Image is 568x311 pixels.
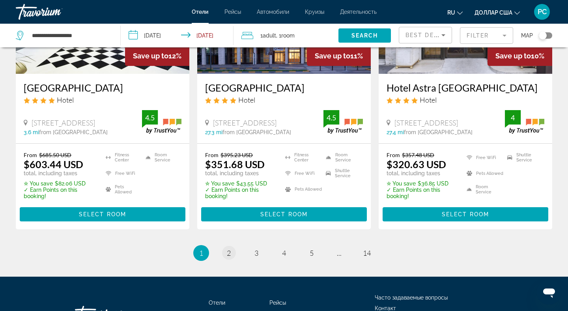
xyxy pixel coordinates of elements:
img: trustyou-badge.svg [323,110,363,133]
li: Fitness Center [281,152,322,163]
nav: Pagination [16,245,552,261]
button: Select Room [201,207,367,221]
h3: Hotel Astra [GEOGRAPHIC_DATA] [387,82,544,94]
span: 4 [282,249,286,257]
button: Toggle map [533,32,552,39]
span: Map [521,30,533,41]
a: [GEOGRAPHIC_DATA] [24,82,181,94]
span: Save up to [133,52,168,60]
a: Отели [209,300,225,306]
li: Free WiFi [463,152,504,163]
button: Меню пользователя [532,4,552,20]
div: 4 star Hotel [205,96,363,104]
span: [STREET_ADDRESS] [213,118,277,127]
ins: $603.44 USD [24,158,83,170]
a: [GEOGRAPHIC_DATA] [205,82,363,94]
p: ✓ Earn Points on this booking! [24,187,96,199]
del: $357.48 USD [402,152,434,158]
span: 1 [199,249,203,257]
button: Изменить валюту [475,7,520,18]
span: From [24,152,37,158]
span: 2 [227,249,231,257]
font: РС [538,7,547,16]
a: Рейсы [224,9,241,15]
span: from [GEOGRAPHIC_DATA] [39,129,108,135]
li: Fitness Center [102,152,142,163]
p: total, including taxes [205,170,275,176]
span: 14 [363,249,371,257]
a: Автомобили [257,9,289,15]
a: Круизы [305,9,324,15]
li: Free WiFi [281,167,322,179]
li: Pets Allowed [102,184,142,195]
p: $43.55 USD [205,180,275,187]
a: Select Room [201,209,367,217]
font: доллар США [475,9,512,16]
p: ✓ Earn Points on this booking! [387,187,457,199]
a: Деятельность [340,9,377,15]
span: Search [351,32,378,39]
a: Часто задаваемые вопросы [375,294,448,301]
span: Hotel [420,96,437,104]
li: Room Service [463,184,504,195]
button: Select Room [383,207,548,221]
span: Best Deals [405,32,447,38]
span: from [GEOGRAPHIC_DATA] [404,129,473,135]
span: Save up to [495,52,531,60]
span: [STREET_ADDRESS] [32,118,95,127]
span: ... [337,249,342,257]
li: Pets Allowed [281,184,322,195]
ins: $351.68 USD [205,158,265,170]
ins: $320.63 USD [387,158,446,170]
span: 27.3 mi [205,129,222,135]
div: 12% [125,46,189,66]
p: $36.85 USD [387,180,457,187]
span: Select Room [260,211,308,217]
span: Select Room [442,211,489,217]
del: $685.50 USD [39,152,71,158]
span: 1 [260,30,276,41]
div: 10% [488,46,552,66]
a: Отели [192,9,209,15]
span: , 1 [276,30,295,41]
span: ✮ You save [387,180,416,187]
a: Select Room [383,209,548,217]
button: Filter [460,27,513,44]
span: [STREET_ADDRESS] [394,118,458,127]
p: total, including taxes [387,170,457,176]
span: From [387,152,400,158]
del: $395.23 USD [220,152,253,158]
span: ✮ You save [205,180,234,187]
mat-select: Sort by [405,30,445,40]
font: ru [447,9,455,16]
p: total, including taxes [24,170,96,176]
span: 3 [254,249,258,257]
button: Travelers: 1 adult, 0 children [234,24,338,47]
img: trustyou-badge.svg [142,110,181,133]
span: From [205,152,219,158]
a: Рейсы [269,300,286,306]
li: Free WiFi [102,167,142,179]
span: 27.4 mi [387,129,404,135]
button: Select Room [20,207,185,221]
div: 4.5 [323,113,339,122]
li: Pets Allowed [463,167,504,179]
button: Search [338,28,391,43]
span: Hotel [57,96,74,104]
span: Room [281,32,295,39]
p: $82.06 USD [24,180,96,187]
button: Check-in date: Sep 23, 2025 Check-out date: Sep 25, 2025 [121,24,234,47]
button: Изменить язык [447,7,463,18]
li: Shuttle Service [503,152,544,163]
li: Room Service [322,152,363,163]
img: trustyou-badge.svg [505,110,544,133]
li: Room Service [142,152,181,163]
